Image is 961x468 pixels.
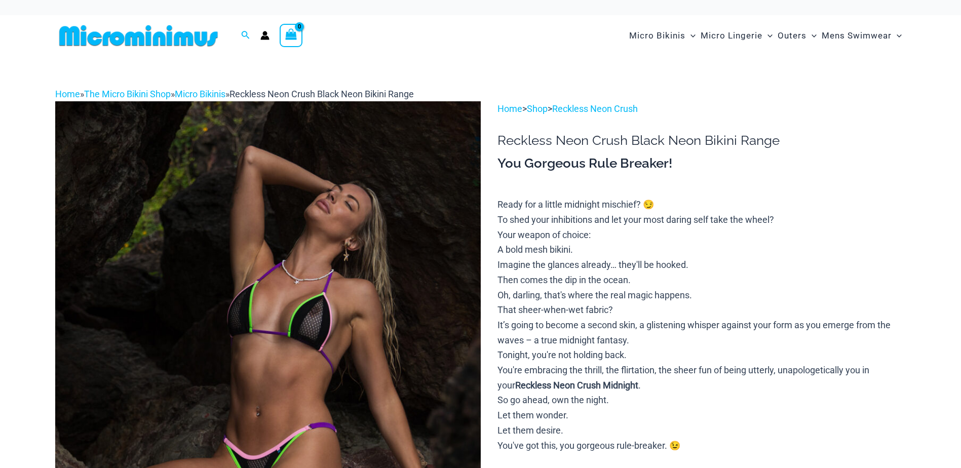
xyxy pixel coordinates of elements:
[241,29,250,42] a: Search icon link
[497,103,522,114] a: Home
[55,24,222,47] img: MM SHOP LOGO FLAT
[84,89,171,99] a: The Micro Bikini Shop
[175,89,225,99] a: Micro Bikinis
[819,20,904,51] a: Mens SwimwearMenu ToggleMenu Toggle
[527,103,548,114] a: Shop
[515,380,638,391] b: Reckless Neon Crush Midnight
[762,23,773,49] span: Menu Toggle
[627,20,698,51] a: Micro BikinisMenu ToggleMenu Toggle
[497,155,906,172] h3: You Gorgeous Rule Breaker!
[497,101,906,116] p: > >
[892,23,902,49] span: Menu Toggle
[685,23,696,49] span: Menu Toggle
[55,89,80,99] a: Home
[497,197,906,453] p: Ready for a little midnight mischief? 😏 To shed your inhibitions and let your most daring self ta...
[625,19,906,53] nav: Site Navigation
[629,23,685,49] span: Micro Bikinis
[552,103,638,114] a: Reckless Neon Crush
[778,23,806,49] span: Outers
[822,23,892,49] span: Mens Swimwear
[806,23,817,49] span: Menu Toggle
[55,89,414,99] span: » » »
[229,89,414,99] span: Reckless Neon Crush Black Neon Bikini Range
[698,20,775,51] a: Micro LingerieMenu ToggleMenu Toggle
[497,133,906,148] h1: Reckless Neon Crush Black Neon Bikini Range
[701,23,762,49] span: Micro Lingerie
[775,20,819,51] a: OutersMenu ToggleMenu Toggle
[280,24,303,47] a: View Shopping Cart, empty
[260,31,270,40] a: Account icon link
